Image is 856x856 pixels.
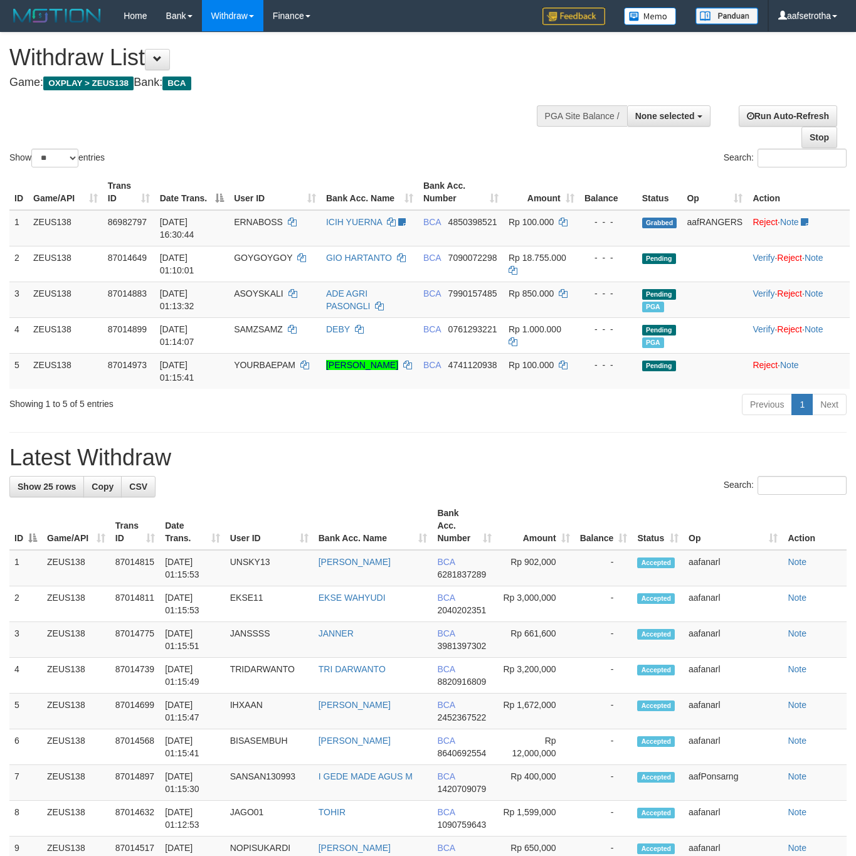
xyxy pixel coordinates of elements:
[92,482,114,492] span: Copy
[537,105,627,127] div: PGA Site Balance /
[18,482,76,492] span: Show 25 rows
[637,700,675,711] span: Accepted
[575,550,633,586] td: -
[805,253,823,263] a: Note
[321,174,418,210] th: Bank Acc. Name: activate to sort column ascending
[624,8,677,25] img: Button%20Memo.svg
[437,677,486,687] span: Copy 8820916809 to clipboard
[162,77,191,90] span: BCA
[108,253,147,263] span: 87014649
[627,105,711,127] button: None selected
[437,736,455,746] span: BCA
[42,502,110,550] th: Game/API: activate to sort column ascending
[225,502,314,550] th: User ID: activate to sort column ascending
[575,586,633,622] td: -
[319,771,413,781] a: I GEDE MADE AGUS M
[739,105,837,127] a: Run Auto-Refresh
[497,801,575,837] td: Rp 1,599,000
[9,550,42,586] td: 1
[753,288,774,299] a: Verify
[437,748,486,758] span: Copy 8640692554 to clipboard
[110,801,160,837] td: 87014632
[42,729,110,765] td: ZEUS138
[42,586,110,622] td: ZEUS138
[423,360,441,370] span: BCA
[805,324,823,334] a: Note
[31,149,78,167] select: Showentries
[225,586,314,622] td: EKSE11
[319,664,386,674] a: TRI DARWANTO
[225,550,314,586] td: UNSKY13
[437,641,486,651] span: Copy 3981397302 to clipboard
[234,217,283,227] span: ERNABOSS
[753,360,778,370] a: Reject
[42,801,110,837] td: ZEUS138
[684,658,783,694] td: aafanarl
[103,174,155,210] th: Trans ID: activate to sort column ascending
[160,586,225,622] td: [DATE] 01:15:53
[497,765,575,801] td: Rp 400,000
[575,658,633,694] td: -
[28,353,103,389] td: ZEUS138
[326,360,398,370] a: [PERSON_NAME]
[682,174,748,210] th: Op: activate to sort column ascending
[437,820,486,830] span: Copy 1090759643 to clipboard
[160,360,194,383] span: [DATE] 01:15:41
[437,664,455,674] span: BCA
[684,550,783,586] td: aafanarl
[9,317,28,353] td: 4
[9,694,42,729] td: 5
[497,729,575,765] td: Rp 12,000,000
[724,149,847,167] label: Search:
[637,772,675,783] span: Accepted
[42,550,110,586] td: ZEUS138
[437,628,455,638] span: BCA
[9,282,28,317] td: 3
[584,359,632,371] div: - - -
[437,712,486,722] span: Copy 2452367522 to clipboard
[497,502,575,550] th: Amount: activate to sort column ascending
[497,586,575,622] td: Rp 3,000,000
[684,622,783,658] td: aafanarl
[234,324,283,334] span: SAMZSAMZ
[28,282,103,317] td: ZEUS138
[448,324,497,334] span: Copy 0761293221 to clipboard
[788,771,806,781] a: Note
[160,217,194,240] span: [DATE] 16:30:44
[160,253,194,275] span: [DATE] 01:10:01
[437,569,486,579] span: Copy 6281837289 to clipboard
[497,550,575,586] td: Rp 902,000
[753,253,774,263] a: Verify
[448,360,497,370] span: Copy 4741120938 to clipboard
[9,174,28,210] th: ID
[42,658,110,694] td: ZEUS138
[423,288,441,299] span: BCA
[777,324,802,334] a: Reject
[758,476,847,495] input: Search:
[43,77,134,90] span: OXPLAY > ZEUS138
[788,593,806,603] a: Note
[225,658,314,694] td: TRIDARWANTO
[319,736,391,746] a: [PERSON_NAME]
[225,694,314,729] td: IHXAAN
[748,282,850,317] td: · ·
[642,218,677,228] span: Grabbed
[437,784,486,794] span: Copy 1420709079 to clipboard
[642,253,676,264] span: Pending
[42,694,110,729] td: ZEUS138
[805,288,823,299] a: Note
[319,628,354,638] a: JANNER
[509,360,554,370] span: Rp 100.000
[632,502,684,550] th: Status: activate to sort column ascending
[319,843,391,853] a: [PERSON_NAME]
[418,174,504,210] th: Bank Acc. Number: activate to sort column ascending
[108,288,147,299] span: 87014883
[753,217,778,227] a: Reject
[695,8,758,24] img: panduan.png
[637,808,675,818] span: Accepted
[584,287,632,300] div: - - -
[812,394,847,415] a: Next
[497,694,575,729] td: Rp 1,672,000
[432,502,497,550] th: Bank Acc. Number: activate to sort column ascending
[129,482,147,492] span: CSV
